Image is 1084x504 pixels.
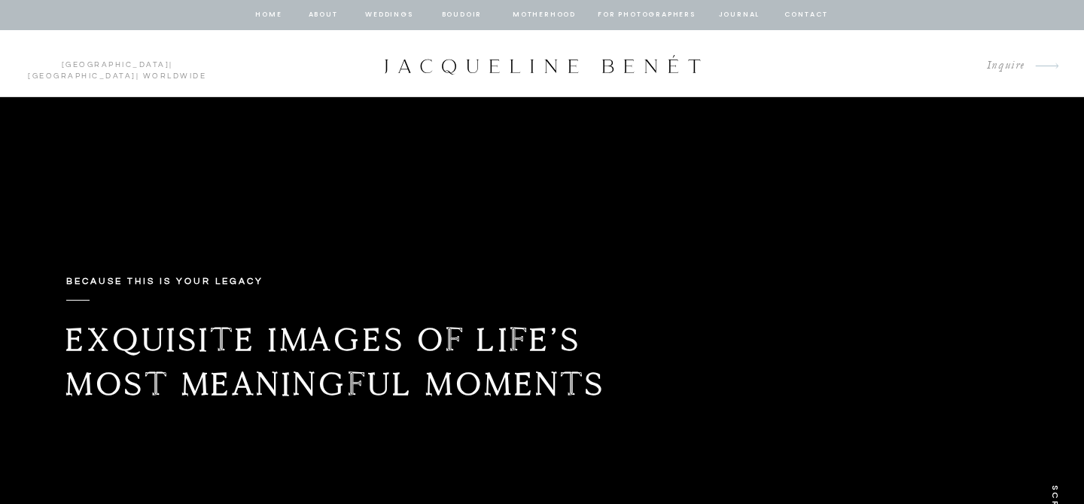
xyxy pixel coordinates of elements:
[598,8,696,22] a: for photographers
[975,56,1025,76] a: Inquire
[21,60,213,69] p: | | Worldwide
[364,8,415,22] a: Weddings
[782,8,830,22] a: contact
[254,8,283,22] a: home
[66,276,263,286] b: Because this is your legacy
[62,61,170,69] a: [GEOGRAPHIC_DATA]
[307,8,339,22] a: about
[513,8,575,22] a: Motherhood
[440,8,483,22] a: BOUDOIR
[716,8,763,22] a: journal
[28,72,136,80] a: [GEOGRAPHIC_DATA]
[65,319,606,404] b: Exquisite images of life’s most meaningful moments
